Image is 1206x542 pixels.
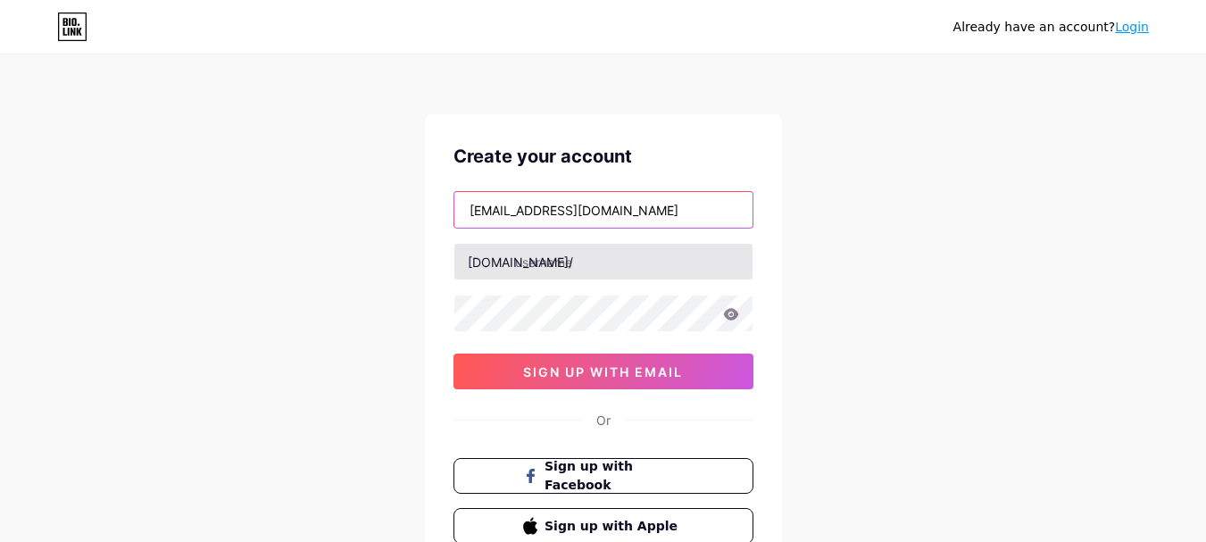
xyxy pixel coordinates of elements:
[1115,20,1149,34] a: Login
[454,192,753,228] input: Email
[453,354,753,389] button: sign up with email
[523,364,683,379] span: sign up with email
[453,458,753,494] button: Sign up with Facebook
[953,18,1149,37] div: Already have an account?
[453,143,753,170] div: Create your account
[468,253,573,271] div: [DOMAIN_NAME]/
[545,517,683,536] span: Sign up with Apple
[596,411,611,429] div: Or
[545,457,683,495] span: Sign up with Facebook
[454,244,753,279] input: username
